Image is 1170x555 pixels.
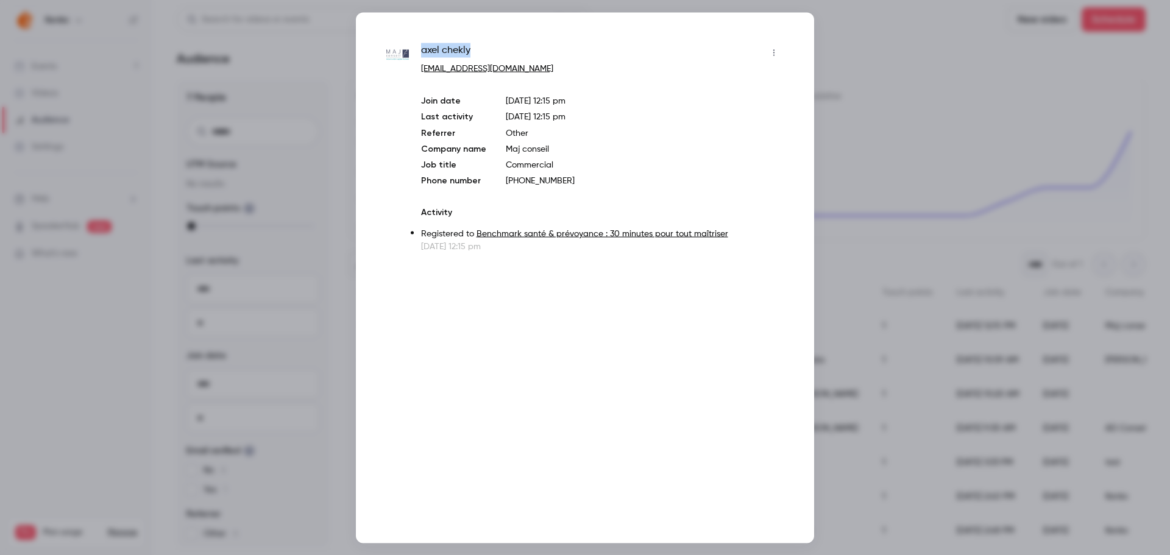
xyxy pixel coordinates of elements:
a: Benchmark santé & prévoyance : 30 minutes pour tout maîtriser [477,229,728,238]
p: Commercial [506,158,784,171]
p: Maj conseil [506,143,784,155]
p: Registered to [421,227,784,240]
span: axel chekly [421,43,470,62]
span: [DATE] 12:15 pm [506,112,565,121]
p: Other [506,127,784,139]
p: Join date [421,94,486,107]
p: Last activity [421,110,486,123]
p: [PHONE_NUMBER] [506,174,784,186]
p: Company name [421,143,486,155]
img: majconseil.fr [386,44,409,66]
p: Job title [421,158,486,171]
p: Referrer [421,127,486,139]
p: [DATE] 12:15 pm [421,240,784,252]
p: [DATE] 12:15 pm [506,94,784,107]
p: Activity [421,206,784,218]
a: [EMAIL_ADDRESS][DOMAIN_NAME] [421,64,553,72]
p: Phone number [421,174,486,186]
